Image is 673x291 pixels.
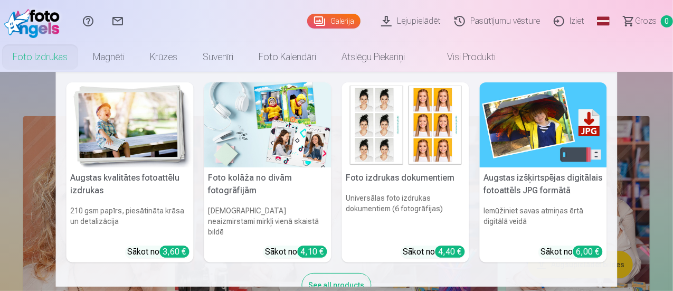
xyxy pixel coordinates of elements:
a: See all products [302,279,372,290]
div: Sākot no [541,246,603,258]
div: 4,10 € [298,246,327,258]
img: Foto kolāža no divām fotogrāfijām [204,82,331,167]
a: Suvenīri [190,42,246,72]
h5: Augstas izšķirtspējas digitālais fotoattēls JPG formātā [480,167,607,201]
div: Sākot no [128,246,189,258]
h5: Augstas kvalitātes fotoattēlu izdrukas [67,167,194,201]
h6: Iemūžiniet savas atmiņas ērtā digitālā veidā [480,201,607,241]
div: 6,00 € [573,246,603,258]
span: 0 [661,15,673,27]
img: Augstas kvalitātes fotoattēlu izdrukas [67,82,194,167]
a: Foto kalendāri [246,42,329,72]
a: Augstas kvalitātes fotoattēlu izdrukasAugstas kvalitātes fotoattēlu izdrukas210 gsm papīrs, piesā... [67,82,194,262]
img: Augstas izšķirtspējas digitālais fotoattēls JPG formātā [480,82,607,167]
a: Foto izdrukas dokumentiemFoto izdrukas dokumentiemUniversālas foto izdrukas dokumentiem (6 fotogr... [342,82,469,262]
a: Foto kolāža no divām fotogrāfijāmFoto kolāža no divām fotogrāfijām[DEMOGRAPHIC_DATA] neaizmirstam... [204,82,331,262]
img: Foto izdrukas dokumentiem [342,82,469,167]
a: Krūzes [137,42,190,72]
div: 4,40 € [435,246,465,258]
h5: Foto izdrukas dokumentiem [342,167,469,189]
span: Grozs [635,15,657,27]
div: 3,60 € [160,246,189,258]
h6: Universālas foto izdrukas dokumentiem (6 fotogrāfijas) [342,189,469,241]
h6: 210 gsm papīrs, piesātināta krāsa un detalizācija [67,201,194,241]
div: Sākot no [266,246,327,258]
a: Galerija [307,14,361,29]
h5: Foto kolāža no divām fotogrāfijām [204,167,331,201]
div: Sākot no [403,246,465,258]
a: Atslēgu piekariņi [329,42,418,72]
img: /fa1 [4,4,65,38]
a: Magnēti [80,42,137,72]
h6: [DEMOGRAPHIC_DATA] neaizmirstami mirkļi vienā skaistā bildē [204,201,331,241]
a: Augstas izšķirtspējas digitālais fotoattēls JPG formātāAugstas izšķirtspējas digitālais fotoattēl... [480,82,607,262]
a: Visi produkti [418,42,508,72]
